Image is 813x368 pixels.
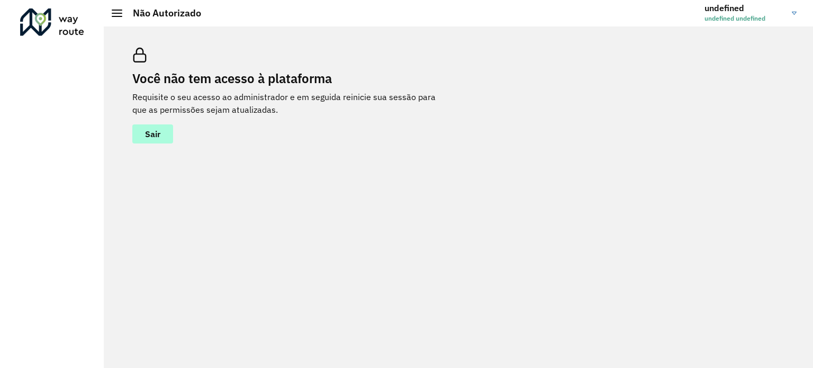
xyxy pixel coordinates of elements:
[704,14,784,23] span: undefined undefined
[145,130,160,138] span: Sair
[122,7,201,19] h2: Não Autorizado
[132,124,173,143] button: button
[704,3,784,13] h3: undefined
[132,91,450,116] p: Requisite o seu acesso ao administrador e em seguida reinicie sua sessão para que as permissões s...
[132,71,450,86] h2: Você não tem acesso à plataforma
